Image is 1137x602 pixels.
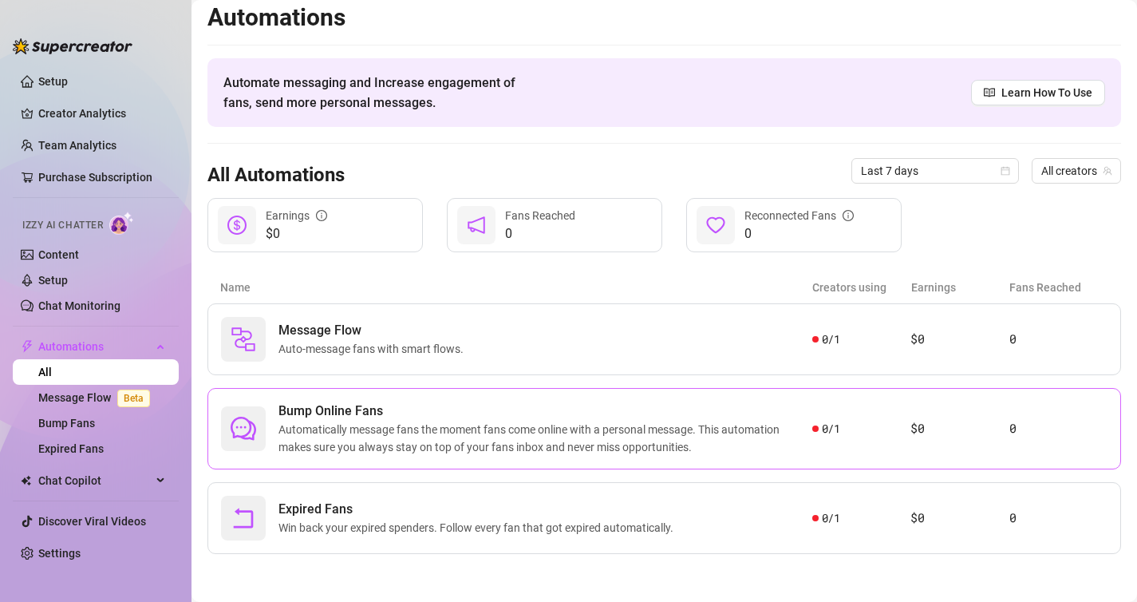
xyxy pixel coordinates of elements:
span: Bump Online Fans [278,402,812,421]
a: Bump Fans [38,417,95,430]
div: Earnings [266,207,327,224]
a: All [38,366,52,378]
a: Setup [38,75,68,88]
img: Chat Copilot [21,475,31,486]
h3: All Automations [207,163,345,188]
article: $0 [910,509,1009,528]
span: Message Flow [278,321,470,340]
img: logo-BBDzfeDw.svg [13,38,132,54]
article: Earnings [911,279,1010,296]
a: Purchase Subscription [38,164,166,190]
a: Discover Viral Videos [38,515,146,528]
span: read [984,87,995,98]
span: 0 [744,224,854,244]
span: Automations [38,334,152,359]
span: Izzy AI Chatter [22,218,103,233]
span: Learn How To Use [1001,84,1092,101]
img: AI Chatter [109,212,134,235]
span: info-circle [843,210,854,221]
span: calendar [1001,166,1010,176]
span: All creators [1041,159,1111,183]
span: team [1103,166,1112,176]
span: Last 7 days [861,159,1009,183]
img: svg%3e [231,327,256,352]
span: 0 / 1 [822,331,840,348]
span: notification [467,216,486,235]
a: Settings [38,547,81,560]
article: Name [220,279,812,296]
article: 0 [1009,509,1107,528]
span: Win back your expired spenders. Follow every fan that got expired automatically. [278,519,680,537]
a: Setup [38,274,68,287]
span: Automate messaging and Increase engagement of fans, send more personal messages. [223,73,531,113]
article: $0 [910,330,1009,349]
a: Message FlowBeta [38,391,156,404]
span: comment [231,416,256,442]
span: Automatically message fans the moment fans come online with a personal message. This automation m... [278,421,812,456]
span: Auto-message fans with smart flows. [278,340,470,358]
span: rollback [231,505,256,531]
a: Team Analytics [38,139,116,152]
span: dollar [227,216,247,235]
article: $0 [910,419,1009,438]
span: $0 [266,224,327,244]
article: 0 [1009,330,1107,349]
div: Reconnected Fans [744,207,854,224]
span: Fans Reached [505,209,575,222]
span: info-circle [316,210,327,221]
a: Expired Fans [38,442,104,455]
a: Chat Monitoring [38,299,120,312]
a: Creator Analytics [38,101,166,126]
span: 0 [505,224,575,244]
span: Chat Copilot [38,468,152,493]
article: Fans Reached [1009,279,1108,296]
a: Content [38,248,79,261]
span: 0 / 1 [822,420,840,438]
span: 0 / 1 [822,509,840,527]
span: thunderbolt [21,340,34,353]
h2: Automations [207,2,1121,33]
span: heart [706,216,725,235]
article: 0 [1009,419,1107,438]
a: Learn How To Use [971,80,1105,105]
span: Beta [117,390,150,407]
article: Creators using [812,279,911,296]
span: Expired Fans [278,500,680,519]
